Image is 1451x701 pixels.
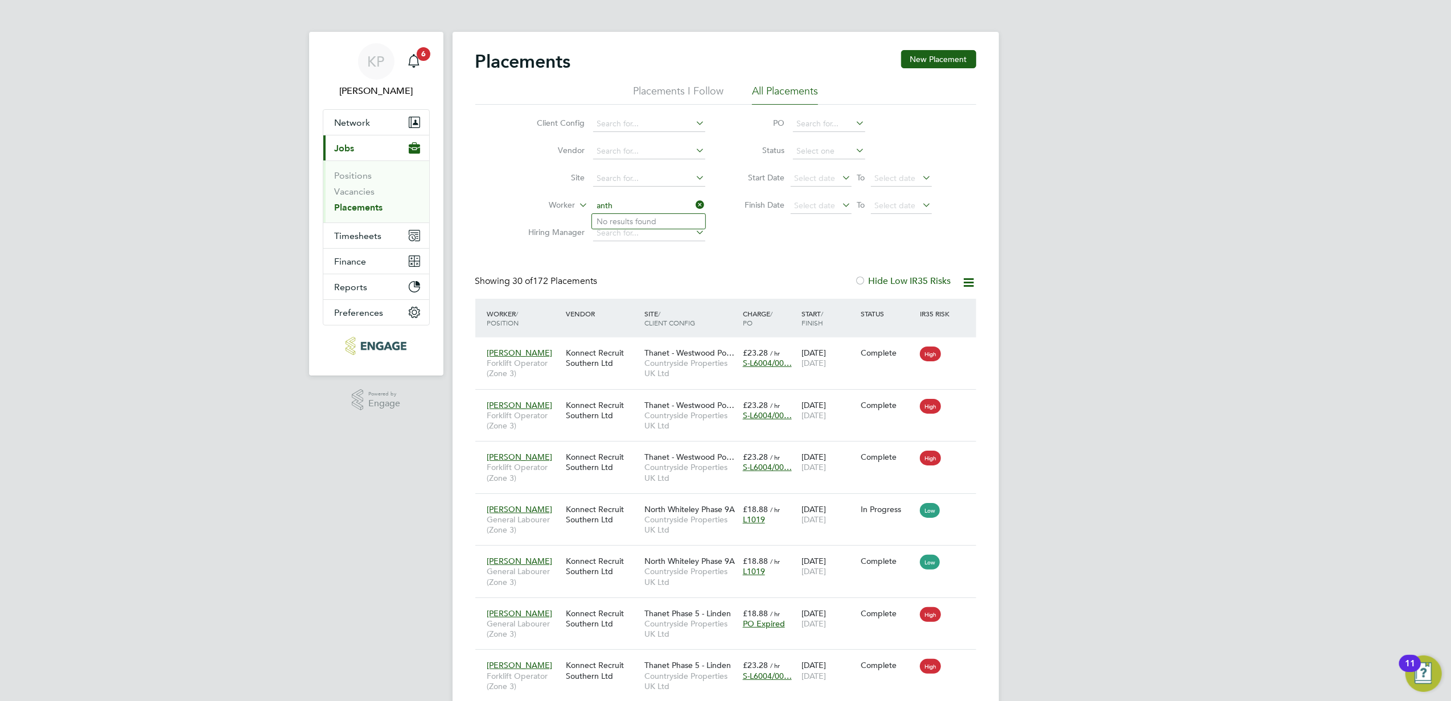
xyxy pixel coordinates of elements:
input: Search for... [593,198,705,214]
span: [DATE] [801,566,826,576]
span: [DATE] [801,462,826,472]
div: Complete [861,608,914,618]
div: Konnect Recruit Southern Ltd [563,550,642,582]
span: Thanet - Westwood Po… [644,348,734,358]
span: 172 Placements [513,275,598,287]
span: Thanet - Westwood Po… [644,400,734,410]
button: Timesheets [323,223,429,248]
span: [PERSON_NAME] [487,452,553,462]
a: [PERSON_NAME]Forklift Operator (Zone 3)Konnect Recruit Southern LtdThanet - Westwood Po…Countrysi... [484,446,976,455]
span: [PERSON_NAME] [487,348,553,358]
span: S-L6004/00… [743,671,792,681]
div: [DATE] [799,498,858,530]
span: Engage [368,399,400,409]
span: To [854,197,869,212]
span: £23.28 [743,452,768,462]
a: Placements [335,202,383,213]
span: General Labourer (Zone 3) [487,566,560,587]
button: Preferences [323,300,429,325]
span: North Whiteley Phase 9A [644,504,735,514]
span: Select date [875,200,916,211]
span: £23.28 [743,348,768,358]
span: [PERSON_NAME] [487,608,553,618]
span: Countryside Properties UK Ltd [644,462,737,483]
span: Countryside Properties UK Ltd [644,566,737,587]
div: Konnect Recruit Southern Ltd [563,394,642,426]
span: Forklift Operator (Zone 3) [487,671,560,691]
span: / Finish [801,309,823,327]
span: / hr [770,401,780,410]
div: 11 [1405,663,1415,678]
span: £18.88 [743,504,768,514]
a: Positions [335,170,372,181]
input: Search for... [793,116,865,132]
label: Start Date [734,172,785,183]
span: Select date [875,173,916,183]
span: £18.88 [743,556,768,566]
label: Hide Low IR35 Risks [855,275,951,287]
label: Vendor [520,145,585,155]
span: 30 of [513,275,533,287]
a: [PERSON_NAME]Forklift Operator (Zone 3)Konnect Recruit Southern LtdThanet Phase 5 - LindenCountry... [484,654,976,663]
span: S-L6004/00… [743,410,792,420]
div: Vendor [563,303,642,324]
span: North Whiteley Phase 9A [644,556,735,566]
span: High [920,347,941,361]
span: Select date [795,173,836,183]
div: [DATE] [799,550,858,582]
div: In Progress [861,504,914,514]
span: Kasia Piwowar [323,84,430,98]
span: £18.88 [743,608,768,618]
span: / hr [770,505,780,514]
div: Complete [861,556,914,566]
span: [DATE] [801,671,826,681]
a: [PERSON_NAME]General Labourer (Zone 3)Konnect Recruit Southern LtdThanet Phase 5 - LindenCountrys... [484,602,976,612]
button: Open Resource Center, 11 new notifications [1405,655,1442,692]
div: [DATE] [799,394,858,426]
span: Thanet Phase 5 - Linden [644,660,731,670]
span: / hr [770,557,780,566]
div: Complete [861,348,914,358]
span: Low [920,503,940,518]
h2: Placements [475,50,571,73]
li: Placements I Follow [633,84,724,105]
span: S-L6004/00… [743,462,792,472]
a: [PERSON_NAME]Forklift Operator (Zone 3)Konnect Recruit Southern LtdThanet - Westwood Po…Countrysi... [484,394,976,403]
span: Forklift Operator (Zone 3) [487,462,560,483]
span: Finance [335,256,367,267]
span: L1019 [743,514,765,525]
label: Worker [510,200,576,211]
span: Countryside Properties UK Ltd [644,514,737,535]
input: Select one [793,143,865,159]
input: Search for... [593,143,705,159]
span: / Position [487,309,519,327]
span: / hr [770,661,780,670]
div: Start [799,303,858,333]
label: Finish Date [734,200,785,210]
a: [PERSON_NAME]General Labourer (Zone 3)Konnect Recruit Southern LtdNorth Whiteley Phase 9ACountrys... [484,550,976,559]
span: General Labourer (Zone 3) [487,618,560,639]
label: PO [734,118,785,128]
span: Countryside Properties UK Ltd [644,410,737,431]
a: 6 [402,43,425,80]
input: Search for... [593,225,705,241]
a: Vacancies [335,186,375,197]
div: Konnect Recruit Southern Ltd [563,446,642,478]
a: Go to home page [323,337,430,355]
label: Client Config [520,118,585,128]
span: [PERSON_NAME] [487,504,553,514]
span: Thanet Phase 5 - Linden [644,608,731,618]
a: KP[PERSON_NAME] [323,43,430,98]
span: [DATE] [801,514,826,525]
div: Konnect Recruit Southern Ltd [563,498,642,530]
div: Jobs [323,160,429,222]
div: Konnect Recruit Southern Ltd [563,603,642,634]
span: [PERSON_NAME] [487,556,553,566]
span: High [920,399,941,414]
span: Forklift Operator (Zone 3) [487,358,560,378]
span: L1019 [743,566,765,576]
span: [PERSON_NAME] [487,660,553,670]
span: Reports [335,282,368,292]
li: No results found [592,214,705,229]
div: [DATE] [799,654,858,686]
